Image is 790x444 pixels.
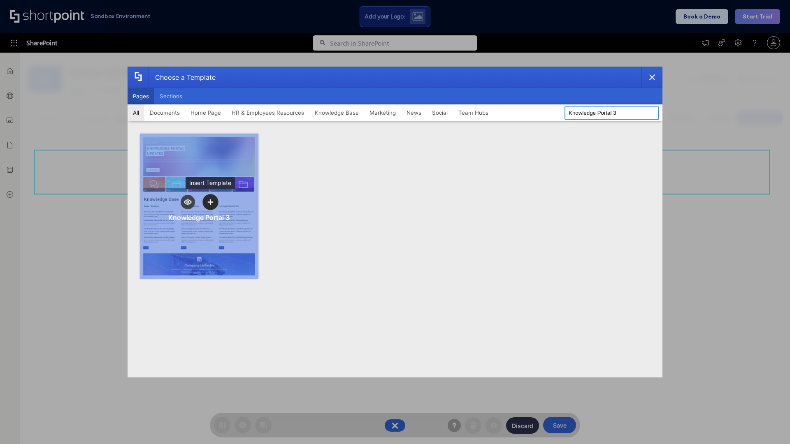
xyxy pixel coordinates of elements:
[749,405,790,444] iframe: Chat Widget
[128,88,154,104] button: Pages
[144,104,185,121] button: Documents
[128,104,144,121] button: All
[364,104,401,121] button: Marketing
[453,104,494,121] button: Team Hubs
[309,104,364,121] button: Knowledge Base
[128,67,662,377] div: template selector
[427,104,453,121] button: Social
[565,106,659,120] input: Search
[401,104,427,121] button: News
[185,104,226,121] button: Home Page
[168,213,230,222] div: Knowledge Portal 3
[154,88,188,104] button: Sections
[149,67,216,88] div: Choose a Template
[226,104,309,121] button: HR & Employees Resources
